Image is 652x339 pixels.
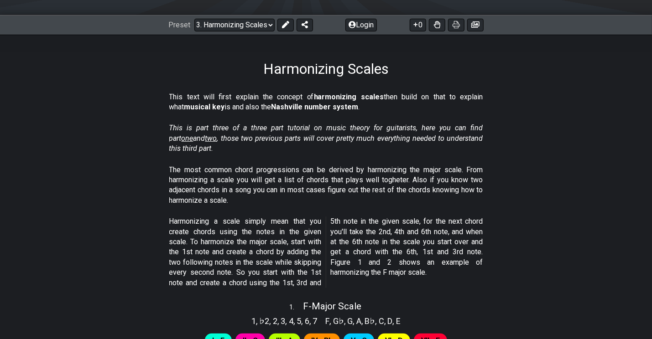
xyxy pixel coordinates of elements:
[322,313,405,327] section: Scale pitch classes
[344,315,348,327] span: ,
[263,60,389,77] h1: Harmonizing Scales
[365,315,376,327] span: B♭
[277,19,294,31] button: Edit Preset
[169,123,483,153] em: This is part three of a three part tutorial on music theory for guitarists, here you can find par...
[270,315,273,327] span: ,
[353,315,357,327] span: ,
[169,165,483,206] p: The most common chord progressions can be derived by harmonizing the major scale. From harmonizin...
[169,216,483,288] p: Harmonizing a scale simply mean that you create chords using the notes in the given scale. To har...
[356,315,361,327] span: A
[293,315,297,327] span: ,
[305,315,309,327] span: 6
[289,303,303,313] span: 1 .
[260,315,270,327] span: ♭2
[289,315,293,327] span: 4
[271,103,359,111] strong: Nashville number system
[330,315,334,327] span: ,
[429,19,445,31] button: Toggle Dexterity for all fretkits
[333,315,344,327] span: G♭
[247,313,322,327] section: Scale pitch classes
[251,315,256,327] span: 1
[205,134,217,143] span: two
[169,92,483,113] p: This text will first explain the concept of then build on that to explain what is and also the .
[376,315,379,327] span: ,
[448,19,464,31] button: Print
[384,315,388,327] span: ,
[302,315,305,327] span: ,
[286,315,289,327] span: ,
[256,315,260,327] span: ,
[326,315,330,327] span: F
[297,19,313,31] button: Share Preset
[314,92,384,101] strong: harmonizing scales
[273,315,277,327] span: 2
[303,301,361,312] span: F - Major Scale
[313,315,318,327] span: 7
[297,315,302,327] span: 5
[396,315,401,327] span: E
[169,21,191,29] span: Preset
[309,315,313,327] span: ,
[388,315,393,327] span: D
[281,315,286,327] span: 3
[277,315,281,327] span: ,
[410,19,426,31] button: 0
[467,19,484,31] button: Create image
[348,315,353,327] span: G
[184,103,225,111] strong: musical key
[393,315,396,327] span: ,
[194,19,275,31] select: Preset
[379,315,384,327] span: C
[182,134,193,143] span: one
[361,315,365,327] span: ,
[345,19,377,31] button: Login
